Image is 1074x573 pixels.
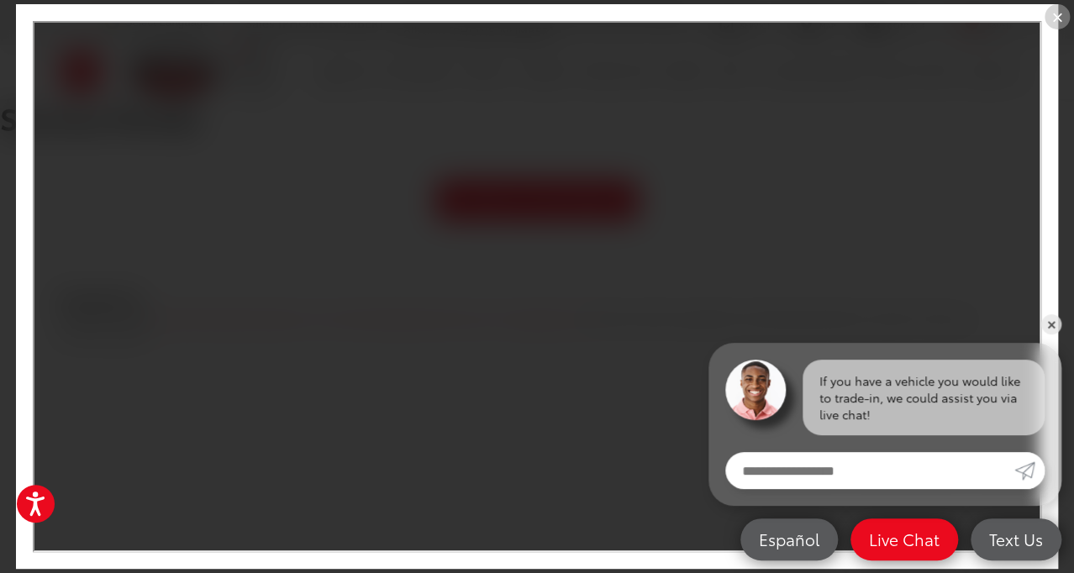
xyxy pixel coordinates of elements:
[971,518,1061,560] a: Text Us
[803,360,1045,435] div: If you have a vehicle you would like to trade-in, we could assist you via live chat!
[725,360,786,420] img: Agent profile photo
[981,528,1051,549] span: Text Us
[850,518,958,560] a: Live Chat
[725,452,1014,489] input: Enter your message
[750,528,828,549] span: Español
[861,528,948,549] span: Live Chat
[1045,4,1070,29] div: ×
[740,518,838,560] a: Español
[1014,452,1045,489] a: Submit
